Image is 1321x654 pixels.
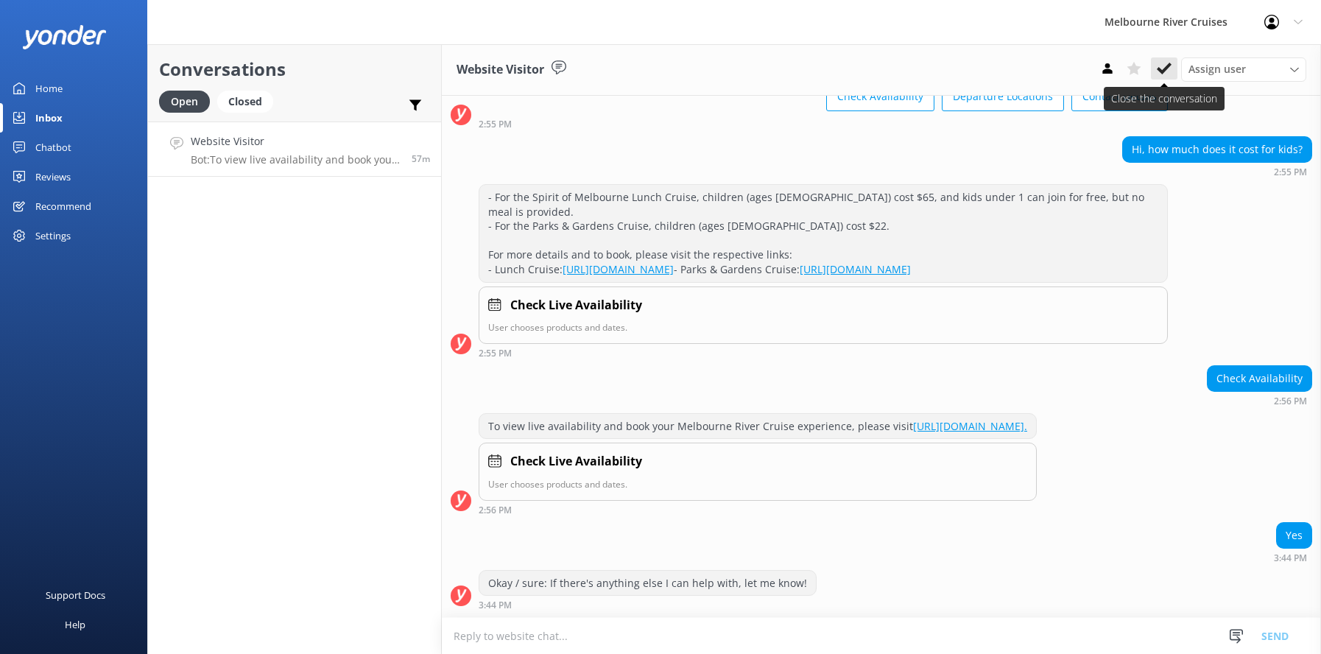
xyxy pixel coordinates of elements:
a: [URL][DOMAIN_NAME] [563,262,674,276]
div: Closed [217,91,273,113]
div: Aug 28 2025 02:55pm (UTC +10:00) Australia/Sydney [479,348,1168,358]
a: Closed [217,93,281,109]
div: Hi, how much does it cost for kids? [1123,137,1311,162]
div: Aug 28 2025 02:56pm (UTC +10:00) Australia/Sydney [1207,395,1312,406]
div: Aug 28 2025 02:56pm (UTC +10:00) Australia/Sydney [479,504,1037,515]
p: Bot: To view live availability and book your Melbourne River Cruise experience, please visit [URL... [191,153,401,166]
div: Open [159,91,210,113]
div: Aug 28 2025 03:44pm (UTC +10:00) Australia/Sydney [1274,552,1312,563]
button: Departure Locations [942,82,1064,111]
h3: Website Visitor [457,60,544,80]
div: Assign User [1181,57,1306,81]
strong: 3:44 PM [1274,554,1307,563]
div: Aug 28 2025 03:44pm (UTC +10:00) Australia/Sydney [479,599,817,610]
strong: 2:56 PM [479,506,512,515]
img: yonder-white-logo.png [22,25,107,49]
div: To view live availability and book your Melbourne River Cruise experience, please visit [479,414,1036,439]
span: Aug 28 2025 02:56pm (UTC +10:00) Australia/Sydney [412,152,430,165]
strong: 2:55 PM [1274,168,1307,177]
div: Reviews [35,162,71,191]
strong: 3:44 PM [479,601,512,610]
strong: 2:55 PM [479,349,512,358]
div: Aug 28 2025 02:55pm (UTC +10:00) Australia/Sydney [1122,166,1312,177]
div: Okay / sure: If there's anything else I can help with, let me know! [479,571,816,596]
strong: 2:55 PM [479,120,512,129]
div: Aug 28 2025 02:55pm (UTC +10:00) Australia/Sydney [479,119,1168,129]
div: Chatbot [35,133,71,162]
div: Inbox [35,103,63,133]
div: Check Availability [1208,366,1311,391]
button: Check Availability [826,82,934,111]
h4: Website Visitor [191,133,401,150]
div: Home [35,74,63,103]
strong: 2:56 PM [1274,397,1307,406]
a: Open [159,93,217,109]
div: Settings [35,221,71,250]
h4: Check Live Availability [510,452,642,471]
p: User chooses products and dates. [488,477,1027,491]
h4: Check Live Availability [510,296,642,315]
div: Yes [1277,523,1311,548]
a: [URL][DOMAIN_NAME] [800,262,911,276]
a: [URL][DOMAIN_NAME]. [913,419,1027,433]
div: Help [65,610,85,639]
a: Website VisitorBot:To view live availability and book your Melbourne River Cruise experience, ple... [148,122,441,177]
button: Contact Details [1071,82,1168,111]
span: Assign user [1188,61,1246,77]
h2: Conversations [159,55,430,83]
div: Support Docs [46,580,105,610]
div: Recommend [35,191,91,221]
p: User chooses products and dates. [488,320,1158,334]
div: - For the Spirit of Melbourne Lunch Cruise, children (ages [DEMOGRAPHIC_DATA]) cost $65, and kids... [479,185,1167,282]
